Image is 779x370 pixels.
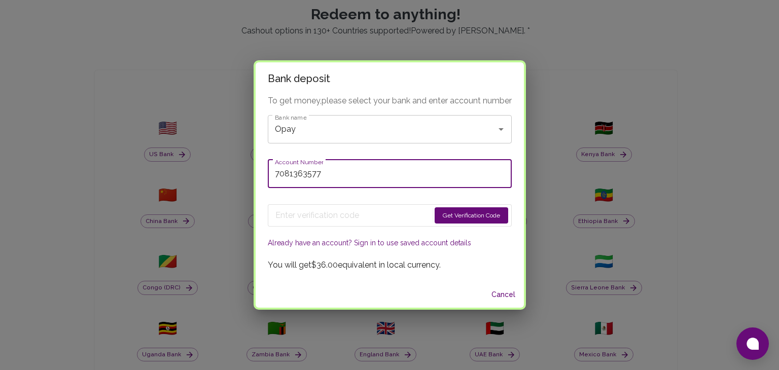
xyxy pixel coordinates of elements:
[275,207,430,224] input: Enter verification code
[268,238,471,248] button: Already have an account? Sign in to use saved account details
[736,327,769,360] button: Open chat window
[435,207,508,224] button: Get Verification Code
[487,285,520,304] button: Cancel
[268,95,512,107] p: To get money, please select your bank and enter account number
[494,122,508,136] button: Open
[275,113,306,122] label: Bank name
[268,259,512,271] p: You will get $36.00 equivalent in local currency.
[256,62,524,95] h2: Bank deposit
[275,158,323,166] label: Account Number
